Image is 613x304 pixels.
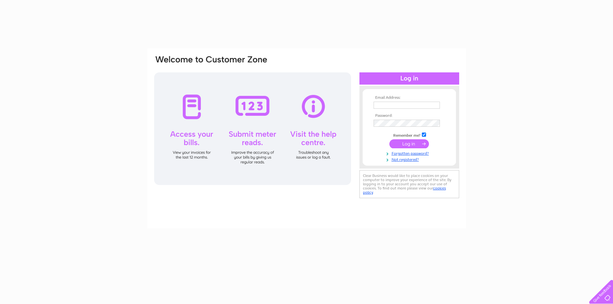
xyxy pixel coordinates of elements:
[372,96,447,100] th: Email Address:
[389,139,429,148] input: Submit
[374,150,447,156] a: Forgotten password?
[363,186,446,195] a: cookies policy
[372,132,447,138] td: Remember me?
[372,114,447,118] th: Password:
[359,170,459,198] div: Clear Business would like to place cookies on your computer to improve your experience of the sit...
[374,156,447,162] a: Not registered?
